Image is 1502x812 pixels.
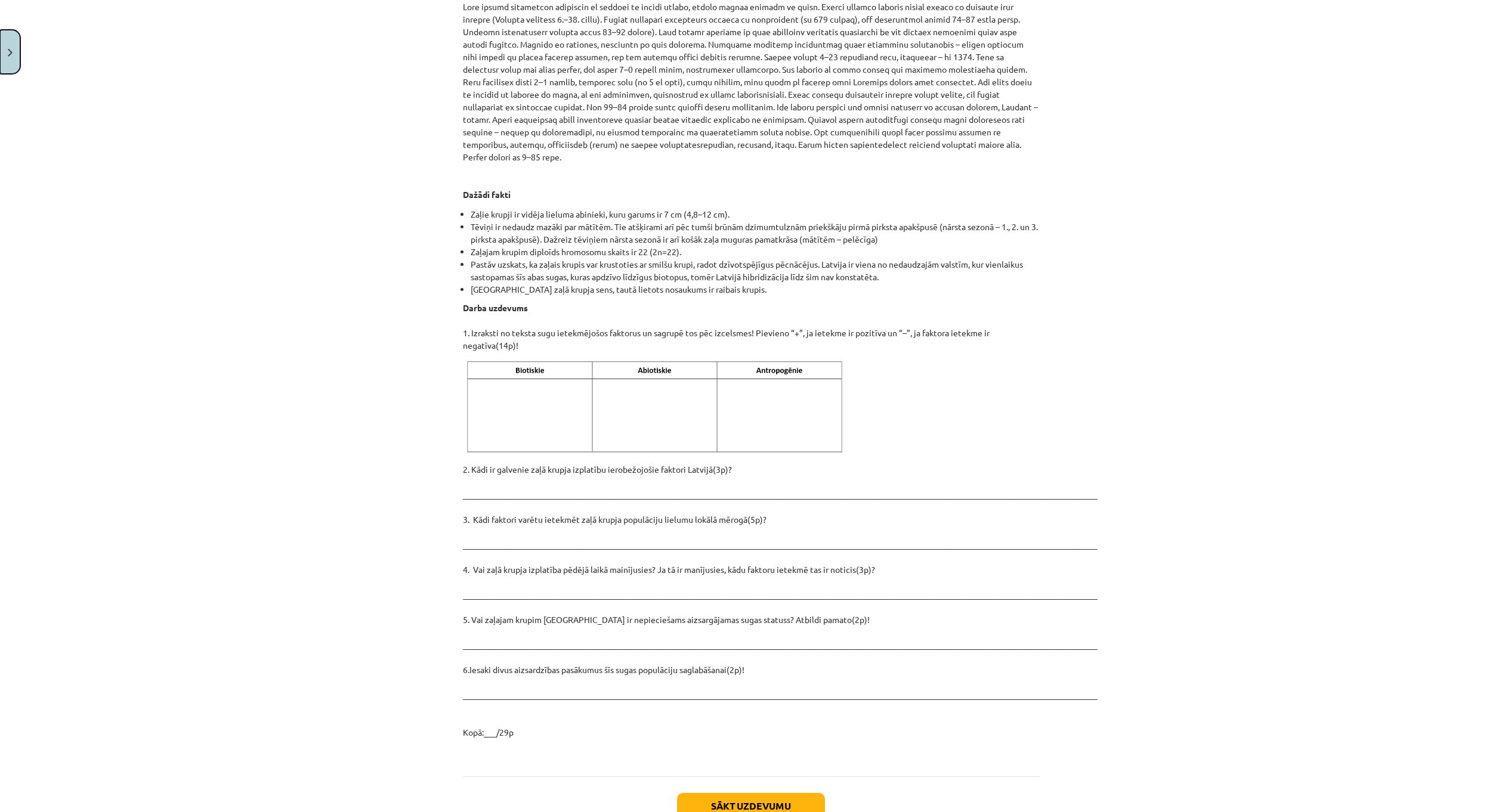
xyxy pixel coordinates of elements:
li: Zaļie krupji ir vidēja lieluma abinieki, kuru garums ir 7 cm (4,8–12 cm). [471,208,1039,221]
strong: Darba uzdevums [463,302,528,313]
p: 2. Kādi ir galvenie zaļā krupja izplatību ierobežojošie faktori Latvijā(3p)? ____________________... [463,463,1039,739]
li: Tēviņi ir nedaudz mazāki par mātītēm. Tie atšķirami arī pēc tumši brūnām dzimumtulznām priekškāju... [471,221,1039,246]
p: 1. Izraksti no teksta sugu ietekmējošos faktorus un sagrupē tos pēc izcelsmes! Pievieno “+”, ja i... [463,302,1039,352]
img: A white rectangular object with black textDescription automatically generated [463,359,851,456]
li: [GEOGRAPHIC_DATA] zaļā krupja sens, tautā lietots nosaukums ir raibais krupis. [471,283,1039,296]
strong: Dažādi fakti [463,189,511,200]
li: Zaļajam krupim diploīds hromosomu skaits ir 22 (2n=22). [471,246,1039,258]
li: Pastāv uzskats, ka zaļais krupis var krustoties ar smilšu krupi, radot dzīvotspējīgus pēcnācējus.... [471,258,1039,283]
img: icon-close-lesson-0947bae3869378f0d4975bcd49f059093ad1ed9edebbc8119c70593378902aed.svg [8,49,13,57]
